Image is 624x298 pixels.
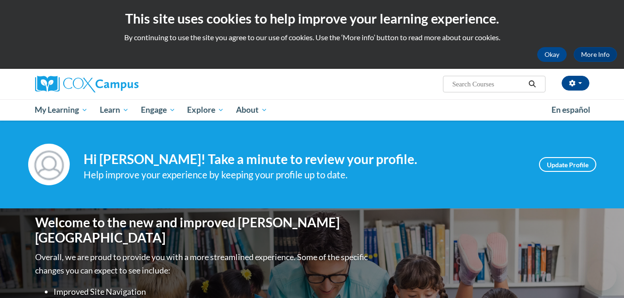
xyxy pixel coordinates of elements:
[84,152,525,167] h4: Hi [PERSON_NAME]! Take a minute to review your profile.
[587,261,617,291] iframe: Button to launch messaging window
[35,250,370,277] p: Overall, we are proud to provide you with a more streamlined experience. Some of the specific cha...
[135,99,182,121] a: Engage
[141,104,176,116] span: Engage
[28,144,70,185] img: Profile Image
[545,100,596,120] a: En español
[537,47,567,62] button: Okay
[35,76,139,92] img: Cox Campus
[35,215,370,246] h1: Welcome to the new and improved [PERSON_NAME][GEOGRAPHIC_DATA]
[539,157,596,172] a: Update Profile
[562,76,589,91] button: Account Settings
[35,104,88,116] span: My Learning
[551,105,590,115] span: En español
[451,79,525,90] input: Search Courses
[35,76,211,92] a: Cox Campus
[574,47,617,62] a: More Info
[181,99,230,121] a: Explore
[187,104,224,116] span: Explore
[84,167,525,182] div: Help improve your experience by keeping your profile up to date.
[94,99,135,121] a: Learn
[525,79,539,90] button: Search
[7,9,617,28] h2: This site uses cookies to help improve your learning experience.
[230,99,273,121] a: About
[236,104,267,116] span: About
[21,99,603,121] div: Main menu
[7,32,617,43] p: By continuing to use the site you agree to our use of cookies. Use the ‘More info’ button to read...
[29,99,94,121] a: My Learning
[100,104,129,116] span: Learn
